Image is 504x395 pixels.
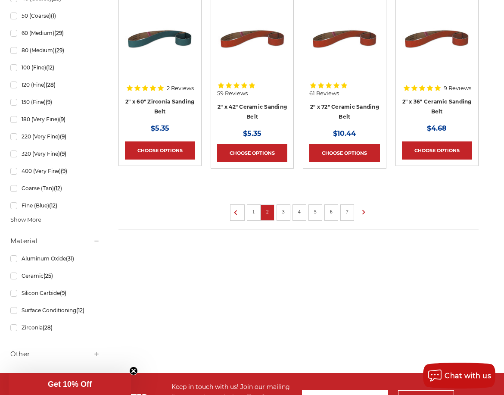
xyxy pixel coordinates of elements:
span: (12) [76,307,84,313]
a: 100 (Fine) [10,60,100,75]
span: (9) [60,133,66,140]
img: 2" x 60" Zirconia Pipe Sanding Belt [125,4,194,73]
span: (28) [43,324,53,331]
span: (29) [54,30,64,36]
a: 2 [263,207,272,216]
a: 2" x 60" Zirconia Sanding Belt [125,98,194,115]
img: 2" x 42" Sanding Belt - Ceramic [218,4,287,73]
span: (9) [59,116,65,122]
a: Coarse (Tan) [10,181,100,196]
a: 3 [279,207,288,216]
a: 6 [327,207,336,216]
a: Surface Conditioning [10,303,100,318]
span: 2 Reviews [167,85,194,91]
a: Ceramic [10,268,100,283]
span: (29) [55,47,64,53]
span: $10.44 [333,129,356,138]
a: 150 (Fine) [10,94,100,110]
span: (9) [60,150,66,157]
span: (12) [46,64,54,71]
a: Zirconia [10,320,100,335]
button: Chat with us [423,363,495,389]
span: (1) [51,13,56,19]
span: (9) [46,99,52,105]
img: 2" x 72" Ceramic Pipe Sanding Belt [310,4,379,73]
a: Choose Options [125,141,195,160]
a: 5 [311,207,320,216]
span: $5.35 [151,124,169,132]
a: 2" x 42" Ceramic Sanding Belt [218,103,287,120]
a: 2" x 72" Ceramic Sanding Belt [310,103,379,120]
a: Choose Options [217,144,287,162]
span: (25) [44,273,53,279]
span: (28) [46,82,56,88]
a: 2" x 36" Ceramic Sanding Belt [402,98,472,115]
a: 120 (Fine) [10,77,100,92]
a: 7 [343,207,352,216]
a: 220 (Very Fine) [10,129,100,144]
a: 50 (Coarse) [10,8,100,23]
button: Close teaser [129,367,138,375]
span: (12) [49,202,57,209]
span: 59 Reviews [217,91,248,96]
span: $5.35 [243,129,261,138]
span: Show More [10,216,41,224]
h5: Other [10,349,100,359]
a: 2" x 42" Sanding Belt - Ceramic [217,4,287,75]
a: 80 (Medium) [10,43,100,58]
a: 2" x 36" Ceramic Pipe Sanding Belt [402,4,472,75]
a: 2" x 72" Ceramic Pipe Sanding Belt [309,4,380,75]
img: 2" x 36" Ceramic Pipe Sanding Belt [402,4,471,73]
a: Choose Options [402,141,472,160]
span: 9 Reviews [444,85,471,91]
a: 1 [249,207,258,216]
h5: Material [10,236,100,246]
span: $4.68 [427,124,447,132]
a: 4 [295,207,304,216]
a: Fine (Blue) [10,198,100,213]
a: Choose Options [309,144,380,162]
div: Get 10% OffClose teaser [9,373,131,395]
a: Aluminum Oxide [10,251,100,266]
a: 60 (Medium) [10,25,100,41]
span: (12) [54,185,62,191]
span: 61 Reviews [309,91,339,96]
span: Chat with us [445,372,491,380]
span: (31) [66,255,74,262]
a: 320 (Very Fine) [10,146,100,161]
span: (9) [60,290,66,296]
span: (9) [61,168,67,174]
a: 180 (Very Fine) [10,112,100,127]
a: 2" x 60" Zirconia Pipe Sanding Belt [125,4,195,75]
a: 400 (Very Fine) [10,163,100,179]
a: Silicon Carbide [10,285,100,301]
span: Get 10% Off [48,380,92,389]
